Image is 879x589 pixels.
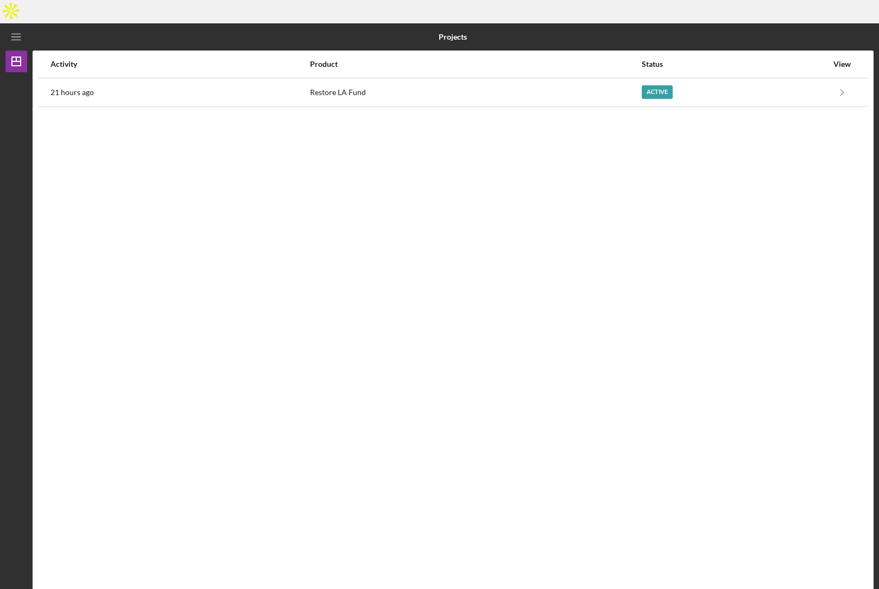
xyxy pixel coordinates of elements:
div: Activity [50,60,309,68]
div: Active [642,85,673,99]
div: Restore LA Fund [310,79,641,106]
div: View [829,60,856,68]
div: Status [642,60,827,68]
b: Projects [439,33,467,41]
div: Product [310,60,641,68]
time: 2025-10-14 19:18 [50,88,94,97]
